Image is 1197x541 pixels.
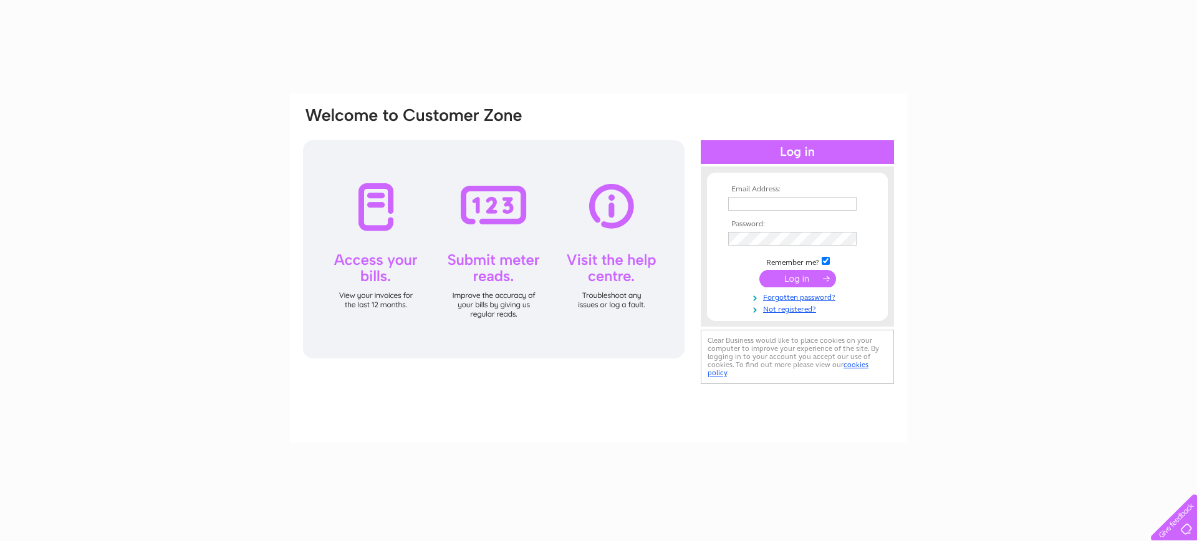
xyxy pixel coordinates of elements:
td: Remember me? [725,255,870,267]
a: Not registered? [728,302,870,314]
a: cookies policy [708,360,868,377]
a: Forgotten password? [728,290,870,302]
div: Clear Business would like to place cookies on your computer to improve your experience of the sit... [701,330,894,384]
th: Email Address: [725,185,870,194]
th: Password: [725,220,870,229]
input: Submit [759,270,836,287]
